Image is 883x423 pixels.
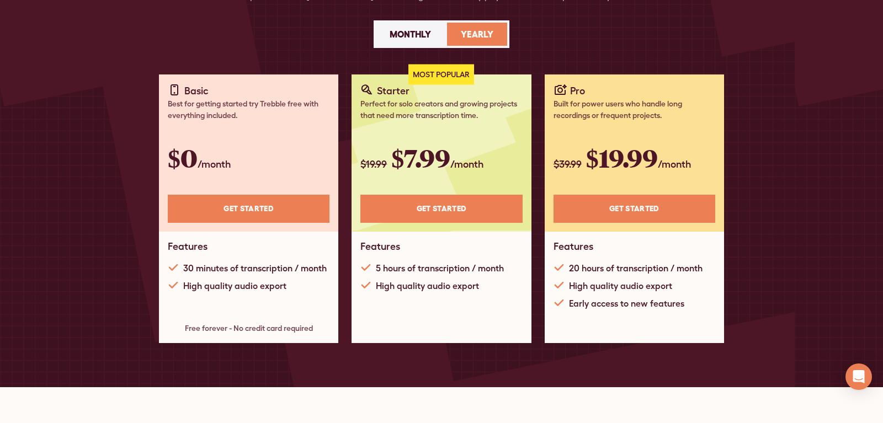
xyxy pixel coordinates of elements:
[168,141,198,174] span: $0
[360,240,400,253] h1: Features
[554,158,582,170] span: $39.99
[360,98,522,121] div: Perfect for solo creators and growing projects that need more transcription time.
[554,240,593,253] h1: Features
[569,279,672,292] div: High quality audio export
[569,261,703,275] div: 20 hours of transcription / month
[450,158,483,170] span: /month
[586,141,658,174] span: $19.99
[845,363,872,390] div: Open Intercom Messenger
[168,240,208,253] h1: Features
[360,195,522,223] a: Get STARTED
[168,323,329,334] div: Free forever - No credit card required
[447,23,507,46] a: Yearly
[183,279,286,292] div: High quality audio export
[391,141,450,174] span: $7.99
[658,158,691,170] span: /month
[168,98,329,121] div: Best for getting started try Trebble free with everything included.
[554,98,715,121] div: Built for power users who handle long recordings or frequent projects.
[184,83,209,98] div: Basic
[198,158,231,170] span: /month
[390,28,431,41] div: Monthly
[461,28,493,41] div: Yearly
[376,23,445,46] a: Monthly
[183,261,327,275] div: 30 minutes of transcription / month
[168,195,329,223] a: Get STARTED
[376,279,479,292] div: High quality audio export
[376,261,504,275] div: 5 hours of transcription / month
[554,195,715,223] a: Get STARTED
[569,297,684,310] div: Early access to new features
[360,158,387,170] span: $19.99
[408,65,474,85] div: Most Popular
[570,83,585,98] div: Pro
